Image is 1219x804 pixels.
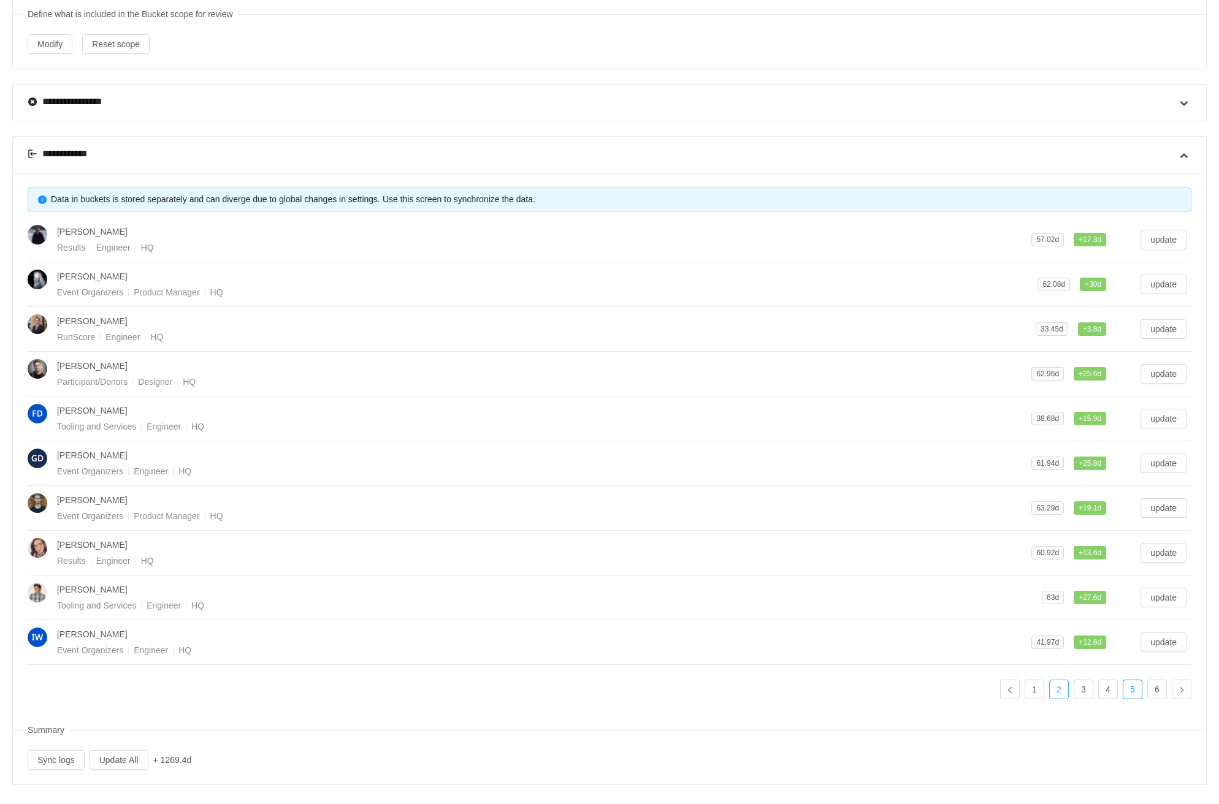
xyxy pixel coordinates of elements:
[1141,453,1187,473] button: update
[1079,414,1083,423] span: +
[1141,275,1187,294] button: update
[183,377,196,387] span: HQ
[1178,686,1185,694] i: icon: right
[147,601,191,610] span: Engineer
[28,34,72,54] button: Modify
[57,316,128,326] span: [PERSON_NAME]
[1074,680,1093,699] li: 3
[1025,680,1044,699] a: 1
[1079,593,1083,602] span: +
[1141,409,1187,428] button: update
[1036,638,1059,647] span: 41.97d
[57,406,128,415] span: [PERSON_NAME]
[1148,680,1166,699] a: 6
[1141,364,1187,384] button: update
[1172,680,1191,699] li: Next Page
[28,270,47,289] img: 24
[1074,635,1106,649] span: 12.6d
[1079,235,1083,244] span: +
[57,540,128,550] span: [PERSON_NAME]
[1098,680,1118,699] li: 4
[1025,680,1044,699] li: 1
[1074,412,1106,425] span: 15.9d
[1141,632,1187,652] button: update
[1141,498,1187,518] button: update
[57,227,128,237] span: [PERSON_NAME]
[1123,680,1142,699] a: 5
[57,511,134,521] span: Event Organizers
[28,750,85,770] button: Sync logs
[138,377,183,387] span: Designer
[96,243,141,252] span: Engineer
[210,511,223,521] span: HQ
[1080,278,1106,291] span: 30d
[23,719,69,741] span: Summary
[1147,680,1167,699] li: 6
[105,332,150,342] span: Engineer
[28,583,47,602] img: 24
[57,422,147,431] span: Tooling and Services
[51,194,535,204] span: Data in buckets is stored separately and can diverge due to global changes in settings. Use this ...
[28,359,47,379] img: 24
[1036,370,1059,378] span: 62.96d
[1036,459,1059,468] span: 61.94d
[1074,546,1106,559] span: 13.6d
[1079,459,1083,468] span: +
[134,287,210,297] span: Product Manager
[57,601,147,610] span: Tooling and Services
[57,361,128,371] span: [PERSON_NAME]
[57,629,128,639] span: [PERSON_NAME]
[153,754,192,767] div: + 1269.4d
[57,377,138,387] span: Participant/Donors
[57,332,105,342] span: RunScore
[23,3,238,26] span: Define what is included in the Bucket scope for review
[1141,588,1187,607] button: update
[178,466,191,476] span: HQ
[1074,501,1106,515] span: 19.1d
[1079,638,1083,647] span: +
[28,314,47,334] img: 24
[57,450,128,460] span: [PERSON_NAME]
[134,645,178,655] span: Engineer
[1006,686,1014,694] i: icon: left
[1083,325,1087,333] span: +
[28,449,47,468] img: bbaf902b9d086ab47040c7272a069fb1
[1036,548,1059,557] span: 60.92d
[191,601,204,610] span: HQ
[82,34,150,54] button: Reset scope
[1074,680,1093,699] a: 3
[1079,370,1083,378] span: +
[28,225,47,245] img: 24
[1036,414,1059,423] span: 38.68d
[1079,548,1083,557] span: +
[28,404,47,423] img: 432a8c20f590d0bb326d9b14a127ff8d
[1047,593,1059,602] span: 63d
[57,271,128,281] span: [PERSON_NAME]
[96,556,141,566] span: Engineer
[1042,280,1065,289] span: 62.08d
[1141,230,1187,249] button: update
[57,645,134,655] span: Event Organizers
[178,645,191,655] span: HQ
[1036,504,1059,512] span: 63.29d
[1050,680,1068,699] a: 2
[150,332,163,342] span: HQ
[1099,680,1117,699] a: 4
[134,511,210,521] span: Product Manager
[57,495,128,505] span: [PERSON_NAME]
[57,585,128,594] span: [PERSON_NAME]
[210,287,223,297] span: HQ
[57,556,96,566] span: Results
[1074,591,1106,604] span: 27.6d
[1074,233,1106,246] span: 17.3d
[1141,543,1187,563] button: update
[147,422,191,431] span: Engineer
[28,538,47,558] img: 24
[28,628,47,647] img: dc232bd987a12f031e85d6bad0e780d9
[1123,680,1142,699] li: 5
[1074,457,1106,470] span: 25.8d
[90,750,148,770] button: Update All
[28,493,47,513] img: 24
[57,243,96,252] span: Results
